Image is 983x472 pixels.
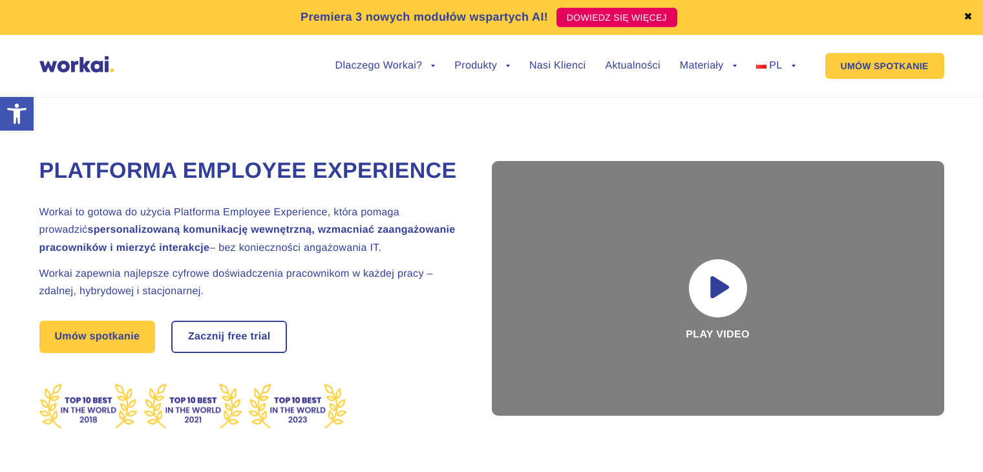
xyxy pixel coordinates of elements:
[556,8,677,27] a: DOWIEDZ SIĘ WIĘCEJ
[335,61,436,71] a: Dlaczego Workai?
[39,321,156,353] a: Umów spotkanie
[39,265,460,300] h2: Workai zapewnia najlepsze cyfrowe doświadczenia pracownikom w każdej pracy – zdalnej, hybrydowej ...
[605,61,660,71] a: Aktualności
[173,322,286,352] a: Zacznij free trial
[680,61,737,71] a: Materiały
[39,224,456,253] strong: spersonalizowaną komunikację wewnętrzną, wzmacniać zaangażowanie pracowników i mierzyć interakcje
[492,161,944,416] div: Play video
[301,8,548,26] p: Premiera 3 nowych modułów wspartych AI!
[39,204,460,257] h2: Workai to gotowa do użycia Platforma Employee Experience, która pomaga prowadzić – bez koniecznoś...
[39,156,460,186] h1: Platforma Employee Experience
[769,60,782,71] span: PL
[825,53,944,79] a: UMÓW SPOTKANIE
[964,12,973,23] a: ✖
[454,61,510,71] a: Produkty
[529,61,586,71] a: Nasi Klienci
